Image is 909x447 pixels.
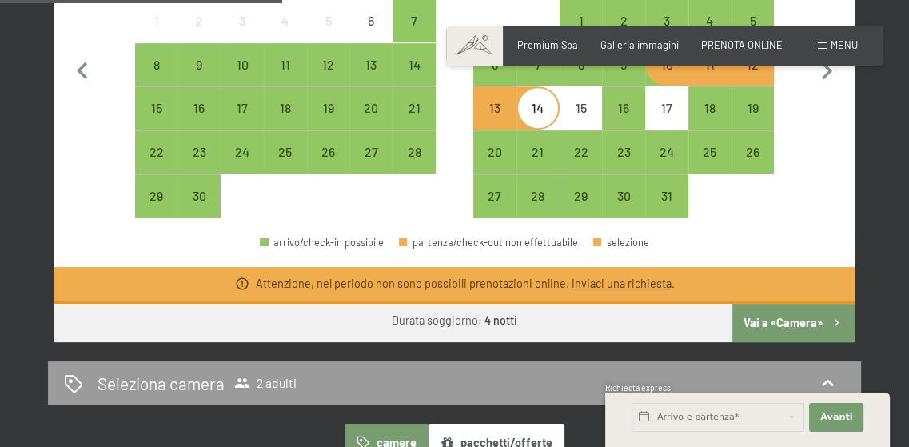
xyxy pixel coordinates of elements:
div: Fri Oct 10 2025 [645,43,688,86]
div: arrivo/check-in possibile [473,174,516,218]
div: arrivo/check-in possibile [135,43,178,86]
div: partenza/check-out non effettuabile [399,237,578,248]
div: arrivo/check-in possibile [645,174,688,218]
div: Wed Sep 17 2025 [221,86,264,130]
div: 29 [137,190,177,229]
div: arrivo/check-in possibile [177,43,221,86]
div: 12 [309,58,349,98]
div: 17 [222,102,262,142]
div: 12 [733,58,773,98]
div: 14 [518,102,558,142]
div: 15 [561,102,601,142]
div: Thu Oct 09 2025 [602,43,645,86]
div: 3 [222,14,262,54]
div: arrivo/check-in possibile [473,130,516,174]
div: Tue Oct 21 2025 [516,130,560,174]
div: 4 [265,14,305,54]
div: arrivo/check-in possibile [177,174,221,218]
div: arrivo/check-in non effettuabile [645,86,688,130]
div: 28 [518,190,558,229]
div: arrivo/check-in possibile [473,86,516,130]
div: selezione [593,237,649,248]
div: arrivo/check-in possibile [732,43,775,86]
div: 6 [351,14,391,54]
div: 11 [690,58,730,98]
div: Attenzione, nel periodo non sono possibili prenotazioni online. . [255,276,674,292]
span: 2 adulti [234,375,297,391]
div: Sat Sep 20 2025 [349,86,393,130]
div: arrivo/check-in possibile [602,130,645,174]
div: 11 [265,58,305,98]
span: Avanti [820,411,852,424]
div: arrivo/check-in possibile [264,130,307,174]
div: 1 [137,14,177,54]
a: Inviaci una richiesta [571,277,671,290]
div: 23 [179,146,219,186]
div: Wed Oct 15 2025 [560,86,603,130]
div: Wed Oct 08 2025 [560,43,603,86]
div: Wed Oct 22 2025 [560,130,603,174]
div: 13 [475,102,515,142]
div: Tue Oct 07 2025 [516,43,560,86]
div: 28 [394,146,434,186]
div: 19 [309,102,349,142]
div: arrivo/check-in possibile [645,43,688,86]
div: arrivo/check-in possibile [645,130,688,174]
div: 31 [647,190,687,229]
div: 8 [137,58,177,98]
div: Sat Oct 25 2025 [688,130,732,174]
div: arrivo/check-in possibile [307,130,350,174]
div: 22 [137,146,177,186]
div: 21 [394,102,434,142]
div: 18 [690,102,730,142]
div: arrivo/check-in possibile [688,86,732,130]
span: Richiesta express [605,383,671,393]
div: Mon Oct 06 2025 [473,43,516,86]
div: arrivo/check-in possibile [135,174,178,218]
div: Tue Sep 16 2025 [177,86,221,130]
div: 30 [604,190,644,229]
div: Thu Oct 23 2025 [602,130,645,174]
div: Sun Oct 12 2025 [732,43,775,86]
div: arrivo/check-in possibile [221,130,264,174]
div: 2 [604,14,644,54]
div: 25 [265,146,305,186]
div: 15 [137,102,177,142]
span: Premium Spa [517,38,578,51]
div: Mon Oct 20 2025 [473,130,516,174]
div: arrivo/check-in possibile [516,174,560,218]
div: Mon Oct 27 2025 [473,174,516,218]
div: Mon Sep 15 2025 [135,86,178,130]
div: 24 [647,146,687,186]
div: Thu Sep 18 2025 [264,86,307,130]
span: Menu [831,38,858,51]
div: Mon Oct 13 2025 [473,86,516,130]
div: Tue Sep 23 2025 [177,130,221,174]
div: 22 [561,146,601,186]
div: arrivo/check-in possibile [177,86,221,130]
div: 6 [475,58,515,98]
div: Sat Sep 13 2025 [349,43,393,86]
a: PRENOTA ONLINE [701,38,783,51]
div: 5 [733,14,773,54]
div: 30 [179,190,219,229]
div: arrivo/check-in possibile [349,43,393,86]
div: 7 [394,14,434,54]
div: Tue Oct 28 2025 [516,174,560,218]
div: 26 [309,146,349,186]
div: 23 [604,146,644,186]
div: Sat Oct 11 2025 [688,43,732,86]
div: Durata soggiorno: [392,313,517,329]
div: arrivo/check-in possibile [560,130,603,174]
div: arrivo/check-in possibile [473,43,516,86]
div: Thu Oct 16 2025 [602,86,645,130]
button: Vai a «Camera» [732,304,855,342]
div: 1 [561,14,601,54]
div: 17 [647,102,687,142]
div: 19 [733,102,773,142]
div: 10 [647,58,687,98]
div: Tue Oct 14 2025 [516,86,560,130]
div: arrivo/check-in possibile [135,130,178,174]
div: Fri Sep 19 2025 [307,86,350,130]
